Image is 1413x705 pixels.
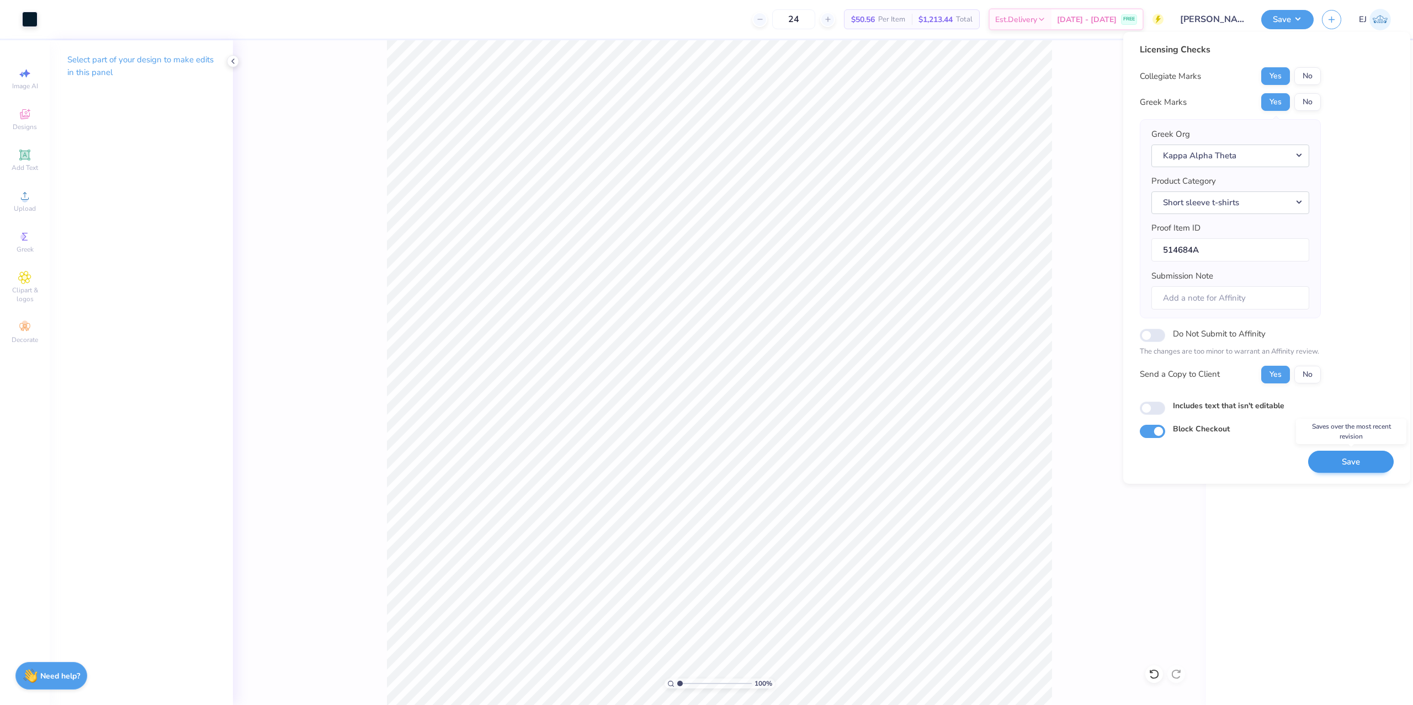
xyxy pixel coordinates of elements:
[14,204,36,213] span: Upload
[1173,327,1266,341] label: Do Not Submit to Affinity
[1261,366,1290,383] button: Yes
[40,671,80,681] strong: Need help?
[755,679,772,688] span: 100 %
[1359,13,1367,26] span: EJ
[1261,67,1290,85] button: Yes
[6,286,44,303] span: Clipart & logos
[12,82,38,90] span: Image AI
[12,163,38,172] span: Add Text
[1173,423,1230,435] label: Block Checkout
[17,245,34,254] span: Greek
[67,54,215,79] p: Select part of your design to make edits in this panel
[1359,9,1391,30] a: EJ
[1140,43,1321,56] div: Licensing Checks
[1151,128,1190,141] label: Greek Org
[1296,419,1406,444] div: Saves over the most recent revision
[1151,175,1216,188] label: Product Category
[1173,400,1284,412] label: Includes text that isn't editable
[1151,222,1200,234] label: Proof Item ID
[1294,366,1321,383] button: No
[1294,67,1321,85] button: No
[1140,368,1220,381] div: Send a Copy to Client
[1308,451,1394,473] button: Save
[878,14,905,25] span: Per Item
[1151,191,1309,214] button: Short sleeve t-shirts
[13,122,37,131] span: Designs
[1261,10,1314,29] button: Save
[1151,270,1213,282] label: Submission Note
[918,14,953,25] span: $1,213.44
[1140,96,1187,109] div: Greek Marks
[1294,93,1321,111] button: No
[12,335,38,344] span: Decorate
[1057,14,1117,25] span: [DATE] - [DATE]
[1140,346,1321,357] p: The changes are too minor to warrant an Affinity review.
[1123,15,1135,23] span: FREE
[1261,93,1290,111] button: Yes
[1151,286,1309,310] input: Add a note for Affinity
[1151,145,1309,167] button: Kappa Alpha Theta
[1369,9,1391,30] img: Edgardo Jr
[772,9,815,29] input: – –
[851,14,875,25] span: $50.56
[1172,8,1253,30] input: Untitled Design
[995,14,1037,25] span: Est. Delivery
[956,14,973,25] span: Total
[1140,70,1201,83] div: Collegiate Marks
